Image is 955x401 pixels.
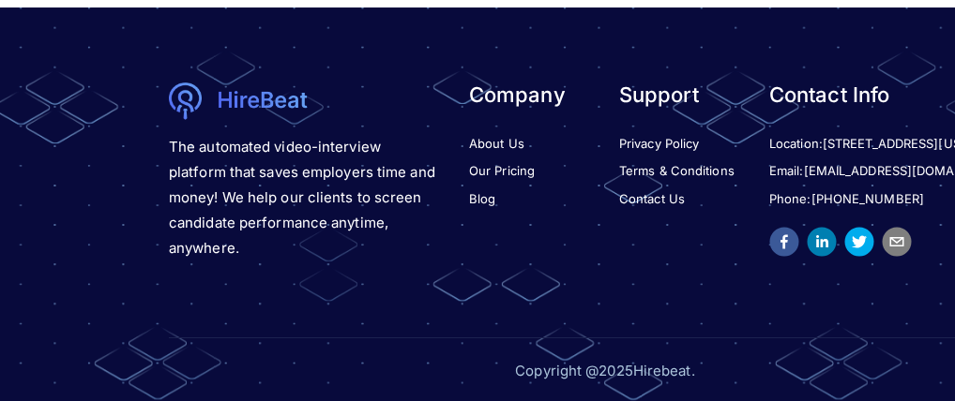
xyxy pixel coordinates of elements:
[469,190,495,209] a: Blog
[619,135,699,154] a: Privacy Policy
[619,82,741,107] h3: Support
[619,190,685,209] a: Contact Us
[469,162,535,181] a: Our Pricing
[217,86,310,116] img: logotext
[469,135,524,154] a: About Us
[619,162,735,181] a: Terms & Conditions
[169,82,202,120] img: logo
[811,191,924,206] span: [PHONE_NUMBER]
[469,82,591,107] h3: Company
[169,134,435,260] p: The automated video-interview platform that saves employers time and money! We help our clients t...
